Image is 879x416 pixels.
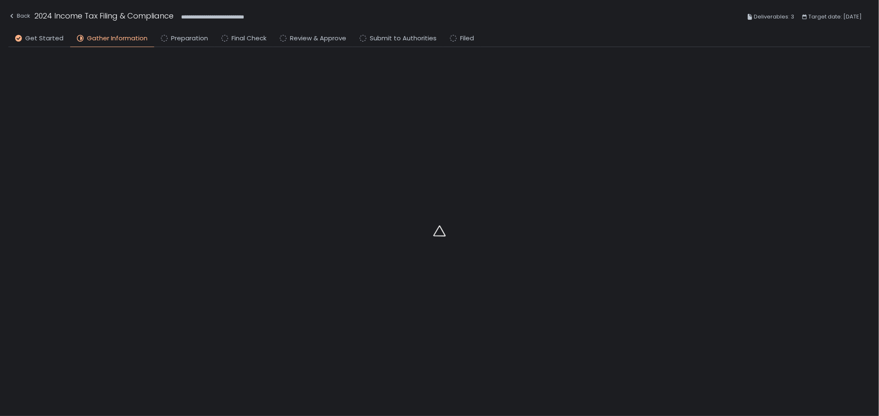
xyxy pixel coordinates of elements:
h1: 2024 Income Tax Filing & Compliance [34,10,174,21]
span: Get Started [25,34,63,43]
span: Gather Information [87,34,147,43]
span: Review & Approve [290,34,346,43]
span: Preparation [171,34,208,43]
button: Back [8,10,30,24]
span: Deliverables: 3 [754,12,795,22]
div: Back [8,11,30,21]
span: Final Check [232,34,266,43]
span: Target date: [DATE] [809,12,862,22]
span: Submit to Authorities [370,34,437,43]
span: Filed [460,34,474,43]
